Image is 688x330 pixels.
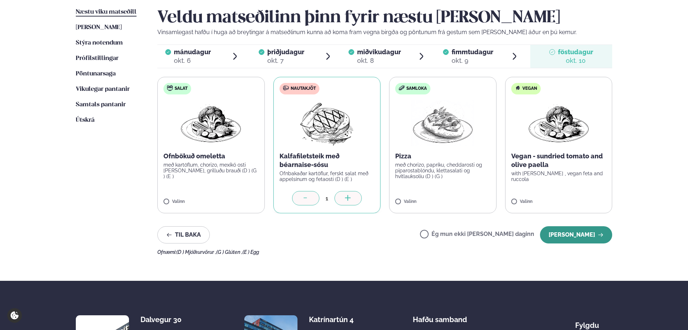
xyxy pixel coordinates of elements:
[76,40,123,46] span: Stýra notendum
[76,55,119,61] span: Prófílstillingar
[76,70,116,78] a: Pöntunarsaga
[452,56,493,65] div: okt. 9
[357,48,401,56] span: miðvikudagur
[511,171,606,182] p: with [PERSON_NAME] , vegan feta and ruccola
[176,249,216,255] span: (D ) Mjólkurvörur ,
[157,28,612,37] p: Vinsamlegast hafðu í huga að breytingar á matseðlinum kunna að koma fram vegna birgða og pöntunum...
[157,226,210,243] button: Til baka
[511,152,606,169] p: Vegan - sundried tomato and olive paella
[558,56,593,65] div: okt. 10
[280,152,375,169] p: Kalfafiletsteik með béarnaise-sósu
[76,101,126,109] a: Samtals pantanir
[163,162,259,179] p: með kartöflum, chorizo, mexíkó osti [PERSON_NAME], grilluðu brauði (D ) (G ) (E )
[319,194,334,203] div: 1
[399,85,405,90] img: sandwich-new-16px.svg
[558,48,593,56] span: föstudagur
[309,315,366,324] div: Katrínartún 4
[76,102,126,108] span: Samtals pantanir
[76,9,137,15] span: Næstu viku matseðill
[243,249,259,255] span: (E ) Egg
[515,85,521,91] img: Vegan.svg
[452,48,493,56] span: fimmtudagur
[283,85,289,91] img: beef.svg
[406,86,427,92] span: Samloka
[179,100,243,146] img: Vegan.png
[76,24,122,31] span: [PERSON_NAME]
[76,71,116,77] span: Pöntunarsaga
[76,117,94,123] span: Útskrá
[357,56,401,65] div: okt. 8
[295,100,359,146] img: Beef-Meat.png
[167,85,173,91] img: salad.svg
[7,308,22,323] a: Cookie settings
[267,48,304,56] span: þriðjudagur
[76,116,94,125] a: Útskrá
[174,56,211,65] div: okt. 6
[395,162,490,179] p: með chorizo, papríku, cheddarosti og piparostablöndu, klettasalati og hvítlauksolíu (D ) (G )
[411,100,474,146] img: Pizza-Bread.png
[280,171,375,182] p: Ofnbakaðar kartöflur, ferskt salat með appelsínum og fetaosti (D ) (E )
[174,48,211,56] span: mánudagur
[175,86,188,92] span: Salat
[527,100,590,146] img: Vegan.png
[157,8,612,28] h2: Veldu matseðilinn þinn fyrir næstu [PERSON_NAME]
[216,249,243,255] span: (G ) Glúten ,
[291,86,316,92] span: Nautakjöt
[163,152,259,161] p: Ofnbökuð omeletta
[140,315,198,324] div: Dalvegur 30
[76,54,119,63] a: Prófílstillingar
[76,85,130,94] a: Vikulegar pantanir
[76,86,130,92] span: Vikulegar pantanir
[76,8,137,17] a: Næstu viku matseðill
[76,39,123,47] a: Stýra notendum
[267,56,304,65] div: okt. 7
[395,152,490,161] p: Pizza
[540,226,612,243] button: [PERSON_NAME]
[522,86,537,92] span: Vegan
[157,249,612,255] div: Ofnæmi:
[76,23,122,32] a: [PERSON_NAME]
[413,310,467,324] span: Hafðu samband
